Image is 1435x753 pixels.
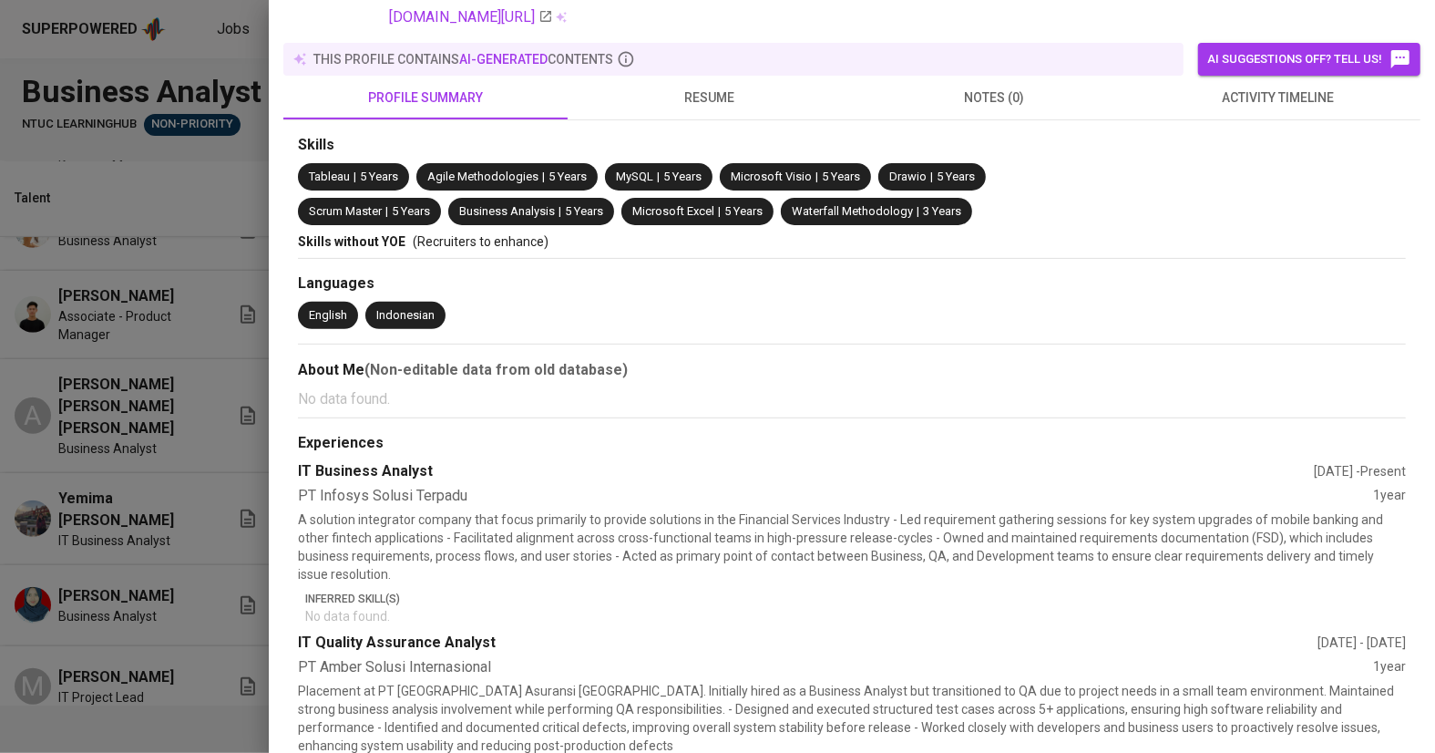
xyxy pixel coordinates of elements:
span: 5 Years [548,170,587,183]
span: Agile Methodologies [427,170,538,183]
span: Microsoft Visio [731,170,812,183]
div: Experiences [298,433,1406,454]
span: MySQL [616,170,653,183]
span: | [385,203,388,221]
button: AI suggestions off? Tell us! [1198,43,1420,76]
div: PT Infosys Solusi Terpadu [298,486,1373,507]
span: Skills without YOE [298,234,405,249]
div: 1 year [1373,486,1406,507]
span: Tableau [309,170,350,183]
span: | [542,169,545,186]
span: | [559,203,561,221]
div: Skills [298,135,1406,156]
span: Scrum Master [309,204,382,218]
span: 3 Years [923,204,961,218]
a: [DOMAIN_NAME][URL] [389,6,553,28]
span: 5 Years [822,170,860,183]
span: 5 Years [663,170,702,183]
div: Indonesian [376,307,435,325]
span: AI suggestions off? Tell us! [1207,48,1411,70]
span: | [917,203,919,221]
span: AI-generated [459,52,548,67]
div: [DATE] - Present [1314,462,1406,480]
b: (Non-editable data from old database) [364,361,628,378]
div: English [309,307,347,325]
div: [DATE] - [DATE] [1317,634,1406,652]
span: resume [579,87,841,109]
div: Languages [298,273,1406,294]
p: No data found. [305,607,1406,625]
div: About Me [298,359,1406,381]
span: Business Analysis [459,204,555,218]
span: profile summary [294,87,557,109]
div: PT Amber Solusi Internasional [298,657,1373,678]
div: IT Quality Assurance Analyst [298,633,1317,654]
p: Inferred Skill(s) [305,591,1406,607]
span: notes (0) [863,87,1125,109]
span: | [815,169,818,186]
span: | [657,169,660,186]
span: | [354,169,356,186]
span: Drawio [889,170,927,183]
span: (Recruiters to enhance) [413,234,548,249]
p: A solution integrator company that focus primarily to provide solutions in the Financial Services... [298,511,1406,583]
span: 5 Years [360,170,398,183]
span: | [930,169,933,186]
span: 5 Years [565,204,603,218]
span: | [718,203,721,221]
p: this profile contains contents [313,50,613,68]
span: 5 Years [724,204,763,218]
p: No data found. [298,388,1406,410]
span: Waterfall Methodology [792,204,913,218]
span: 5 Years [392,204,430,218]
span: 5 Years [937,170,975,183]
div: 1 year [1373,657,1406,678]
div: IT Business Analyst [298,461,1314,482]
span: Microsoft Excel [632,204,714,218]
span: activity timeline [1147,87,1409,109]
